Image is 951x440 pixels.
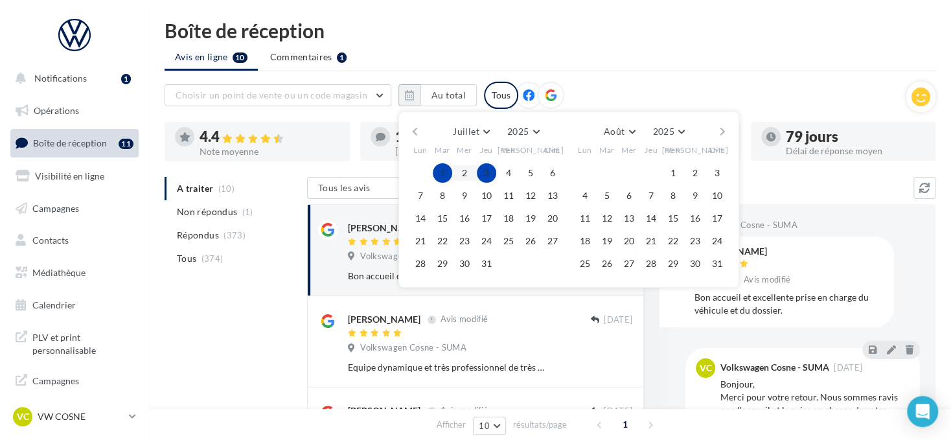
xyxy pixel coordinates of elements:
[455,209,474,228] button: 16
[663,209,683,228] button: 15
[433,163,452,183] button: 1
[441,406,488,416] span: Avis modifié
[200,147,339,156] div: Note moyenne
[177,229,219,242] span: Répondus
[455,231,474,251] button: 23
[641,231,661,251] button: 21
[604,314,632,326] span: [DATE]
[32,329,133,356] span: PLV et print personnalisable
[619,231,639,251] button: 20
[694,247,794,256] div: [PERSON_NAME]
[433,209,452,228] button: 15
[575,186,595,205] button: 4
[707,254,727,273] button: 31
[707,209,727,228] button: 17
[8,195,141,222] a: Campagnes
[457,145,472,156] span: Mer
[707,163,727,183] button: 3
[8,227,141,254] a: Contacts
[165,21,935,40] div: Boîte de réception
[477,186,496,205] button: 10
[652,126,674,137] span: 2025
[543,231,562,251] button: 27
[10,404,139,429] a: VC VW COSNE
[395,146,535,156] div: [PERSON_NAME] non répondus
[176,89,367,100] span: Choisir un point de vente ou un code magasin
[685,209,705,228] button: 16
[433,254,452,273] button: 29
[498,145,564,156] span: [PERSON_NAME]
[507,126,529,137] span: 2025
[17,410,29,423] span: VC
[177,205,237,218] span: Non répondus
[663,254,683,273] button: 29
[597,209,617,228] button: 12
[645,145,658,156] span: Jeu
[663,163,683,183] button: 1
[502,122,544,141] button: 2025
[270,51,332,64] span: Commentaires
[619,254,639,273] button: 27
[307,177,437,199] button: Tous les avis
[433,231,452,251] button: 22
[575,231,595,251] button: 18
[348,361,548,374] div: Equipe dynamique et très professionnel de très bons conseils. Je les remercie énormément.
[200,130,339,145] div: 4.4
[435,145,450,156] span: Mar
[33,137,107,148] span: Boîte de réception
[242,207,253,217] span: (1)
[663,231,683,251] button: 22
[35,170,104,181] span: Visibilité en ligne
[477,254,496,273] button: 31
[32,235,69,246] span: Contacts
[420,84,477,106] button: Au total
[786,146,926,156] div: Délai de réponse moyen
[455,254,474,273] button: 30
[32,267,86,278] span: Médiathèque
[477,209,496,228] button: 17
[685,231,705,251] button: 23
[318,182,371,193] span: Tous les avis
[8,292,141,319] a: Calendrier
[691,220,797,231] span: Volkswagen Cosne - SUMA
[121,74,131,84] div: 1
[499,231,518,251] button: 25
[348,222,420,235] div: [PERSON_NAME]
[8,323,141,362] a: PLV et print personnalisable
[685,163,705,183] button: 2
[8,65,136,92] button: Notifications 1
[411,231,430,251] button: 21
[32,372,133,400] span: Campagnes DataOnDemand
[38,410,124,423] p: VW COSNE
[437,419,466,431] span: Afficher
[786,130,926,144] div: 79 jours
[707,186,727,205] button: 10
[663,186,683,205] button: 8
[499,163,518,183] button: 4
[8,129,141,157] a: Boîte de réception11
[907,396,938,427] div: Open Intercom Messenger
[597,254,617,273] button: 26
[455,186,474,205] button: 9
[543,209,562,228] button: 20
[575,254,595,273] button: 25
[398,84,477,106] button: Au total
[201,253,223,264] span: (374)
[521,186,540,205] button: 12
[165,84,391,106] button: Choisir un point de vente ou un code magasin
[575,209,595,228] button: 11
[119,139,133,149] div: 11
[647,122,689,141] button: 2025
[360,251,466,262] span: Volkswagen Cosne - SUMA
[477,231,496,251] button: 24
[411,186,430,205] button: 7
[8,97,141,124] a: Opérations
[641,186,661,205] button: 7
[619,186,639,205] button: 6
[662,145,729,156] span: [PERSON_NAME]
[521,209,540,228] button: 19
[597,186,617,205] button: 5
[337,52,347,63] div: 1
[479,421,490,431] span: 10
[641,209,661,228] button: 14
